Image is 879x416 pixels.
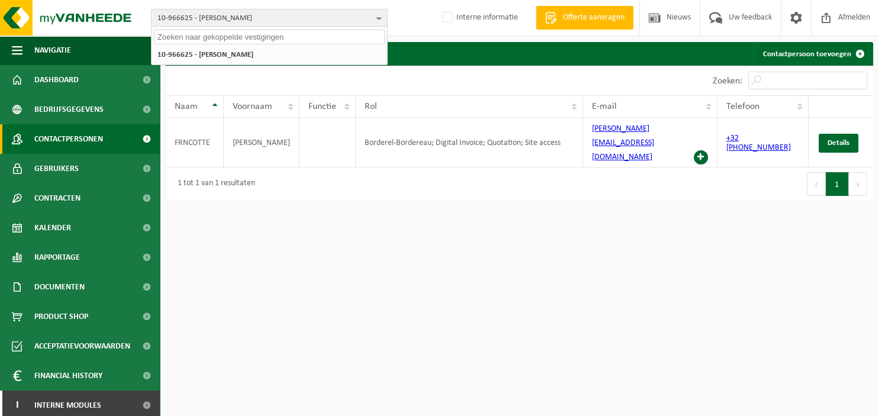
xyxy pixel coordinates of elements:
[592,124,654,162] a: [PERSON_NAME][EMAIL_ADDRESS][DOMAIN_NAME]
[154,30,385,44] input: Zoeken naar gekoppelde vestigingen
[34,95,104,124] span: Bedrijfsgegevens
[754,42,872,66] a: Contactpersoon toevoegen
[233,102,272,111] span: Voornaam
[157,9,372,27] span: 10-966625 - [PERSON_NAME]
[34,183,81,213] span: Contracten
[157,51,253,59] strong: 10-966625 - [PERSON_NAME]
[151,9,388,27] button: 10-966625 - [PERSON_NAME]
[365,102,377,111] span: Rol
[560,12,627,24] span: Offerte aanvragen
[172,173,255,195] div: 1 tot 1 van 1 resultaten
[34,65,79,95] span: Dashboard
[34,302,88,331] span: Product Shop
[726,134,791,152] a: +32 [PHONE_NUMBER]
[356,118,583,167] td: Borderel-Bordereau; Digital Invoice; Quotation; Site access
[726,102,759,111] span: Telefoon
[308,102,336,111] span: Functie
[826,172,849,196] button: 1
[166,118,224,167] td: FRNCOTTE
[224,118,300,167] td: [PERSON_NAME]
[828,139,849,147] span: Details
[440,9,518,27] label: Interne informatie
[34,243,80,272] span: Rapportage
[34,124,103,154] span: Contactpersonen
[807,172,826,196] button: Previous
[34,361,102,391] span: Financial History
[34,36,71,65] span: Navigatie
[34,154,79,183] span: Gebruikers
[592,102,617,111] span: E-mail
[713,76,742,86] label: Zoeken:
[536,6,633,30] a: Offerte aanvragen
[34,213,71,243] span: Kalender
[849,172,867,196] button: Next
[175,102,198,111] span: Naam
[34,331,130,361] span: Acceptatievoorwaarden
[819,134,858,153] a: Details
[34,272,85,302] span: Documenten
